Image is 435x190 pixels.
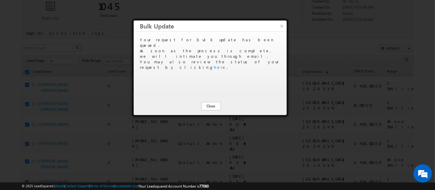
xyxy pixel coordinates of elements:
[201,102,221,110] button: Close
[140,37,279,70] div: Your request for bulk update has been queued. As soon as the process is complete, we will intimat...
[139,184,209,188] span: Your Leadsquared Account Number is
[100,3,115,18] div: Minimize live chat window
[10,32,26,40] img: d_60004797649_company_0_60004797649
[55,184,64,188] a: About
[32,32,103,40] div: Chat with us now
[115,184,138,188] a: Acceptable Use
[214,65,226,70] a: here
[199,184,209,188] span: 77060
[140,20,287,31] h3: Bulk Update
[90,184,114,188] a: Terms of Service
[22,183,209,189] span: © 2025 LeadSquared | | | | |
[65,184,89,188] a: Contact Support
[277,20,287,31] button: ×
[8,57,112,142] textarea: Type your message and hit 'Enter'
[83,147,111,155] em: Start Chat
